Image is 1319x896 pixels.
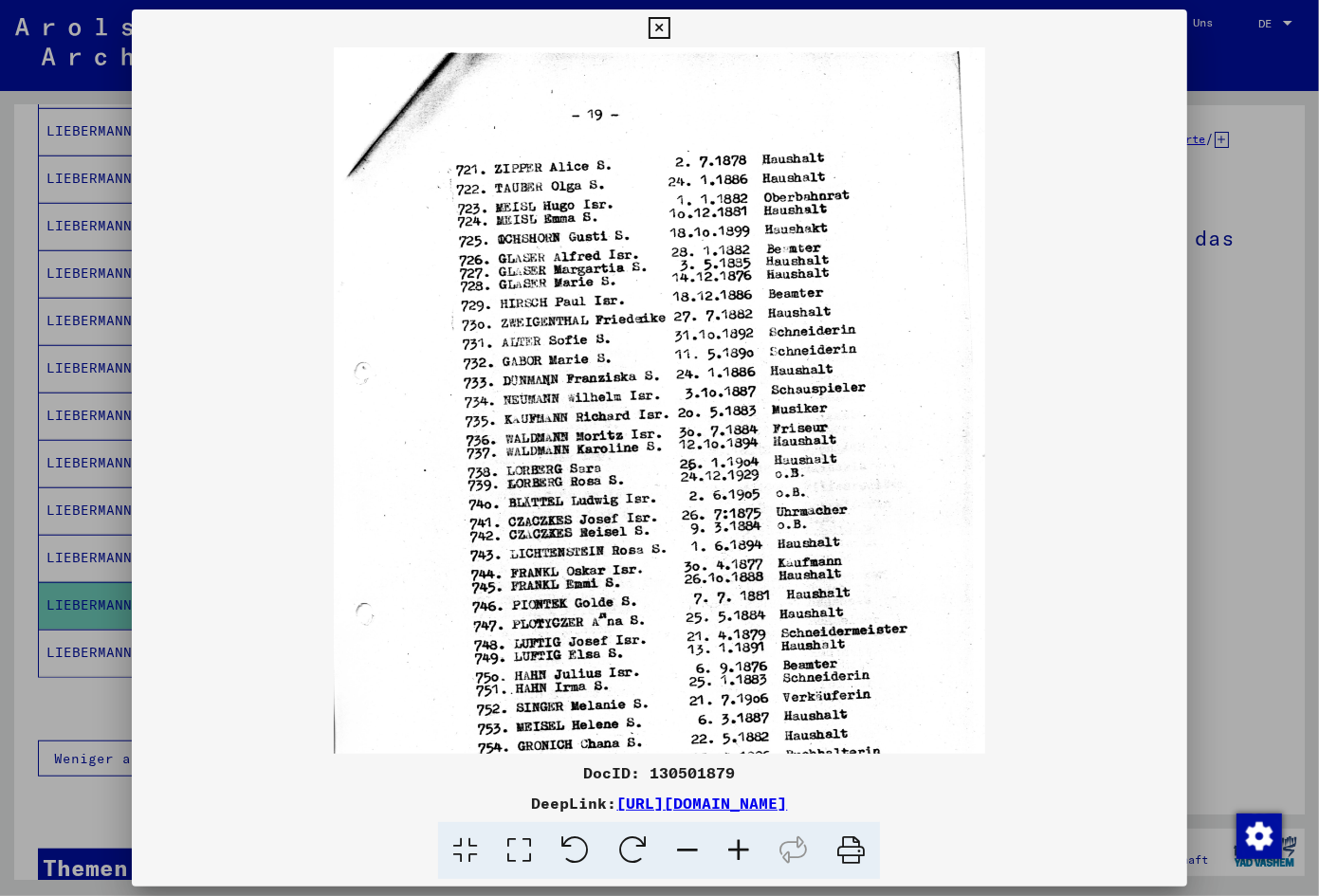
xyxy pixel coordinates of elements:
[132,792,1187,814] div: DeepLink:
[132,761,1187,784] div: DocID: 130501879
[616,794,787,813] a: [URL][DOMAIN_NAME]
[1237,814,1282,859] img: Zustimmung ändern
[1236,813,1281,858] div: Zustimmung ändern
